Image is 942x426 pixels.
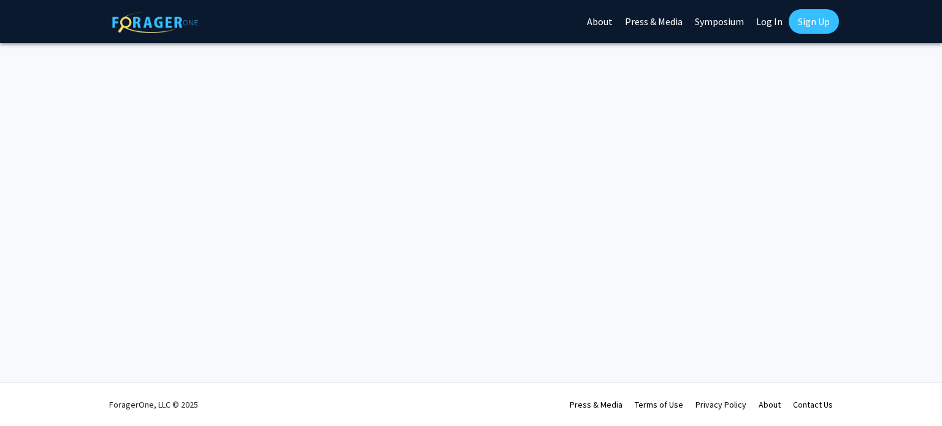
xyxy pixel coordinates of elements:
[109,383,198,426] div: ForagerOne, LLC © 2025
[695,399,746,410] a: Privacy Policy
[570,399,622,410] a: Press & Media
[793,399,833,410] a: Contact Us
[112,12,198,33] img: ForagerOne Logo
[789,9,839,34] a: Sign Up
[759,399,781,410] a: About
[635,399,683,410] a: Terms of Use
